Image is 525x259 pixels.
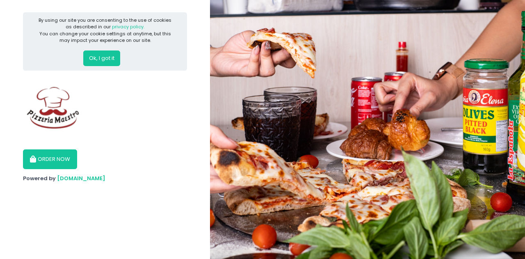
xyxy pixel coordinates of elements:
[83,50,120,66] button: Ok, I got it
[37,17,173,44] div: By using our site you are consenting to the use of cookies as described in our You can change you...
[112,23,144,30] a: privacy policy.
[23,149,77,169] button: ORDER NOW
[57,174,105,182] span: [DOMAIN_NAME]
[23,174,187,183] div: Powered by
[23,76,84,138] img: Pizzeria Maestro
